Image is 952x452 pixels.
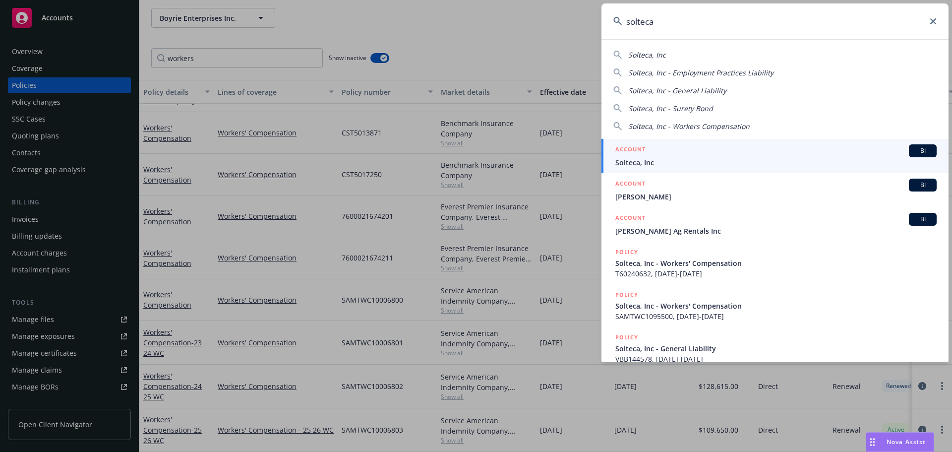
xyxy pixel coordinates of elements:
span: Solteca, Inc - Workers Compensation [628,122,750,131]
a: ACCOUNTBI[PERSON_NAME] Ag Rentals Inc [601,207,949,242]
button: Nova Assist [866,432,934,452]
span: Solteca, Inc - Workers' Compensation [615,258,937,268]
span: [PERSON_NAME] [615,192,937,202]
a: ACCOUNTBISolteca, Inc [601,139,949,173]
h5: ACCOUNT [615,179,646,191]
h5: POLICY [615,332,638,342]
h5: ACCOUNT [615,144,646,156]
a: POLICYSolteca, Inc - Workers' CompensationSAMTWC1095500, [DATE]-[DATE] [601,284,949,327]
span: Solteca, Inc - Workers' Compensation [615,301,937,311]
h5: POLICY [615,290,638,300]
a: POLICYSolteca, Inc - Workers' CompensationT60240632, [DATE]-[DATE] [601,242,949,284]
span: Nova Assist [887,438,926,446]
span: Solteca, Inc - Surety Bond [628,104,713,113]
h5: POLICY [615,247,638,257]
a: ACCOUNTBI[PERSON_NAME] [601,173,949,207]
span: T60240632, [DATE]-[DATE] [615,268,937,279]
a: POLICYSolteca, Inc - General LiabilityVBB144578, [DATE]-[DATE] [601,327,949,370]
h5: ACCOUNT [615,213,646,225]
span: Solteca, Inc - Employment Practices Liability [628,68,773,77]
span: [PERSON_NAME] Ag Rentals Inc [615,226,937,236]
div: Drag to move [866,433,879,452]
span: SAMTWC1095500, [DATE]-[DATE] [615,311,937,322]
span: BI [913,181,933,190]
span: Solteca, Inc - General Liability [615,343,937,354]
span: BI [913,146,933,155]
span: Solteca, Inc [628,50,666,60]
span: Solteca, Inc - General Liability [628,86,726,95]
span: BI [913,215,933,224]
span: Solteca, Inc [615,157,937,168]
span: VBB144578, [DATE]-[DATE] [615,354,937,364]
input: Search... [601,3,949,39]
